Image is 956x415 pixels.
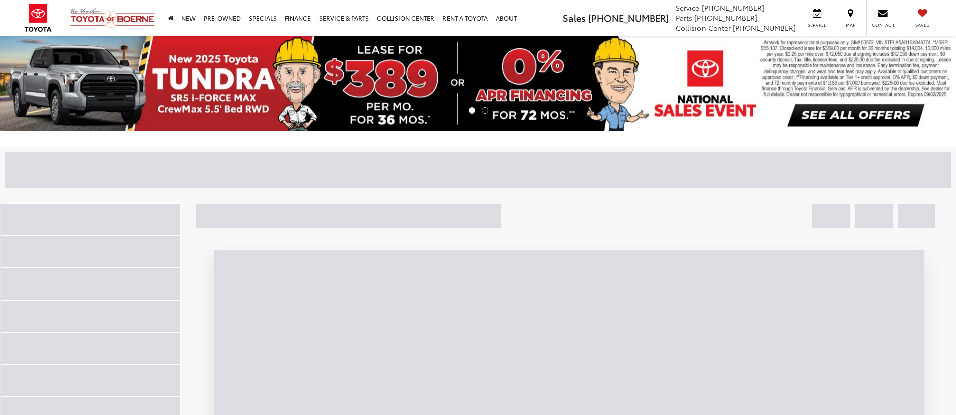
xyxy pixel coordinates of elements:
[676,23,731,33] span: Collision Center
[839,22,861,28] span: Map
[806,22,828,28] span: Service
[588,11,669,24] span: [PHONE_NUMBER]
[676,13,692,23] span: Parts
[872,22,895,28] span: Contact
[70,8,155,28] img: Vic Vaughan Toyota of Boerne
[911,22,933,28] span: Saved
[676,3,699,13] span: Service
[702,3,764,13] span: [PHONE_NUMBER]
[733,23,796,33] span: [PHONE_NUMBER]
[694,13,757,23] span: [PHONE_NUMBER]
[563,11,586,24] span: Sales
